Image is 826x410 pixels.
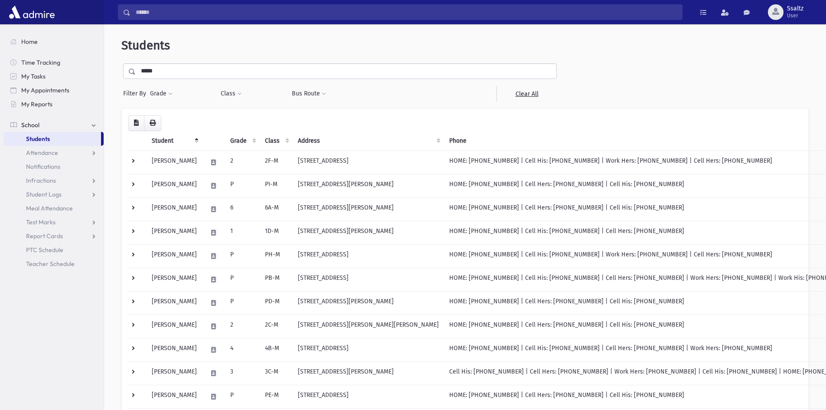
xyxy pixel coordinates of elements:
[150,86,173,102] button: Grade
[225,131,260,151] th: Grade: activate to sort column ascending
[131,4,682,20] input: Search
[128,115,144,131] button: CSV
[225,268,260,291] td: P
[260,268,293,291] td: PB-M
[21,59,60,66] span: Time Tracking
[26,246,63,254] span: PTC Schedule
[3,97,104,111] a: My Reports
[225,221,260,244] td: 1
[21,72,46,80] span: My Tasks
[147,131,202,151] th: Student: activate to sort column descending
[293,197,444,221] td: [STREET_ADDRESS][PERSON_NAME]
[225,244,260,268] td: P
[3,201,104,215] a: Meal Attendance
[225,315,260,338] td: 2
[26,232,63,240] span: Report Cards
[260,197,293,221] td: 6A-M
[225,151,260,174] td: 2
[147,361,202,385] td: [PERSON_NAME]
[3,83,104,97] a: My Appointments
[260,131,293,151] th: Class: activate to sort column ascending
[21,86,69,94] span: My Appointments
[21,100,52,108] span: My Reports
[291,86,326,102] button: Bus Route
[147,338,202,361] td: [PERSON_NAME]
[26,149,58,157] span: Attendance
[293,268,444,291] td: [STREET_ADDRESS]
[293,338,444,361] td: [STREET_ADDRESS]
[260,338,293,361] td: 4B-M
[3,160,104,174] a: Notifications
[3,215,104,229] a: Test Marks
[147,315,202,338] td: [PERSON_NAME]
[220,86,242,102] button: Class
[225,385,260,408] td: P
[260,385,293,408] td: PE-M
[260,221,293,244] td: 1D-M
[147,291,202,315] td: [PERSON_NAME]
[147,174,202,197] td: [PERSON_NAME]
[293,244,444,268] td: [STREET_ADDRESS]
[26,218,56,226] span: Test Marks
[147,385,202,408] td: [PERSON_NAME]
[260,315,293,338] td: 2C-M
[21,38,38,46] span: Home
[3,174,104,187] a: Infractions
[293,131,444,151] th: Address: activate to sort column ascending
[3,118,104,132] a: School
[3,132,101,146] a: Students
[3,257,104,271] a: Teacher Schedule
[147,197,202,221] td: [PERSON_NAME]
[293,291,444,315] td: [STREET_ADDRESS][PERSON_NAME]
[147,151,202,174] td: [PERSON_NAME]
[496,86,557,102] a: Clear All
[121,38,170,52] span: Students
[3,229,104,243] a: Report Cards
[260,291,293,315] td: PD-M
[26,204,73,212] span: Meal Attendance
[26,260,75,268] span: Teacher Schedule
[3,187,104,201] a: Student Logs
[3,146,104,160] a: Attendance
[293,221,444,244] td: [STREET_ADDRESS][PERSON_NAME]
[787,5,803,12] span: Ssaltz
[3,35,104,49] a: Home
[225,197,260,221] td: 6
[144,115,161,131] button: Print
[293,361,444,385] td: [STREET_ADDRESS][PERSON_NAME]
[260,174,293,197] td: PI-M
[26,163,60,171] span: Notifications
[260,151,293,174] td: 2F-M
[225,361,260,385] td: 3
[225,174,260,197] td: P
[787,12,803,19] span: User
[7,3,57,21] img: AdmirePro
[3,69,104,83] a: My Tasks
[21,121,39,129] span: School
[3,243,104,257] a: PTC Schedule
[26,177,56,184] span: Infractions
[293,385,444,408] td: [STREET_ADDRESS]
[260,244,293,268] td: PH-M
[293,315,444,338] td: [STREET_ADDRESS][PERSON_NAME][PERSON_NAME]
[225,291,260,315] td: P
[260,361,293,385] td: 3C-M
[293,151,444,174] td: [STREET_ADDRESS]
[26,135,50,143] span: Students
[225,338,260,361] td: 4
[26,190,62,198] span: Student Logs
[123,89,150,98] span: Filter By
[147,268,202,291] td: [PERSON_NAME]
[147,221,202,244] td: [PERSON_NAME]
[3,56,104,69] a: Time Tracking
[147,244,202,268] td: [PERSON_NAME]
[293,174,444,197] td: [STREET_ADDRESS][PERSON_NAME]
